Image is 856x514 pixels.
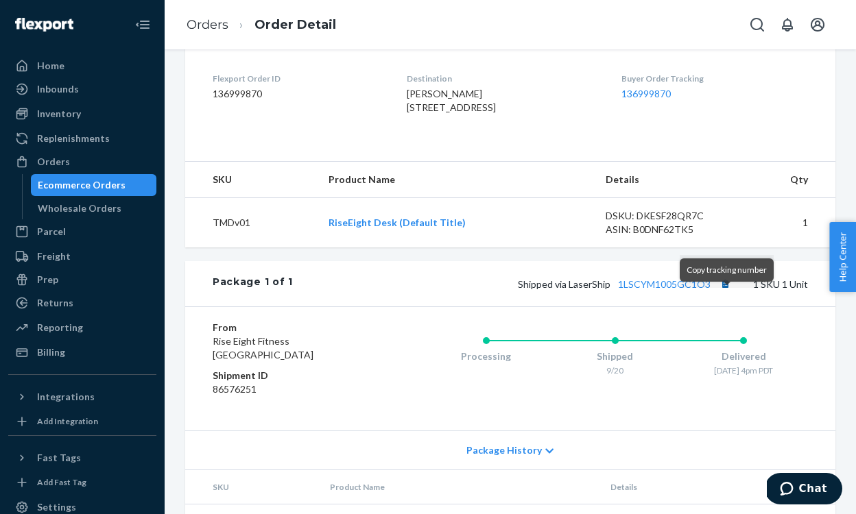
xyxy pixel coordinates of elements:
td: TMDv01 [185,198,318,248]
dt: From [213,321,367,334]
div: Replenishments [37,132,110,145]
dd: 86576251 [213,382,367,396]
button: Fast Tags [8,447,156,469]
a: Inventory [8,103,156,125]
button: Open account menu [804,11,831,38]
a: Order Detail [254,17,336,32]
dt: Destination [407,73,600,84]
dt: Shipment ID [213,369,367,382]
a: Freight [8,245,156,267]
div: Wholesale Orders [38,201,121,215]
button: Open Search Box [744,11,771,38]
div: Orders [37,155,70,169]
div: Home [37,59,64,73]
a: Home [8,55,156,77]
div: Inbounds [37,82,79,96]
button: Open notifications [774,11,801,38]
a: Returns [8,292,156,314]
th: Details [595,162,738,198]
div: Integrations [37,390,95,404]
th: SKU [185,162,318,198]
span: Copy tracking number [687,265,767,275]
div: Shipped [551,350,680,363]
dd: 136999870 [213,87,385,101]
th: Product Name [319,470,599,504]
div: Add Integration [37,415,98,427]
div: Returns [37,296,73,310]
a: Add Fast Tag [8,474,156,491]
th: Qty [742,470,835,504]
a: Inbounds [8,78,156,100]
a: Replenishments [8,127,156,149]
th: SKU [185,470,319,504]
ol: breadcrumbs [176,5,347,45]
a: RiseEight Desk (Default Title) [329,217,466,228]
div: Settings [37,500,76,514]
a: Wholesale Orders [31,197,157,219]
div: ASIN: B0DNF62TK5 [606,223,727,236]
div: Inventory [37,107,81,121]
a: Orders [187,17,228,32]
div: Processing [422,350,551,363]
a: Add Integration [8,413,156,430]
span: [PERSON_NAME] [STREET_ADDRESS] [407,88,496,113]
div: Reporting [37,321,83,334]
a: Prep [8,269,156,291]
th: Product Name [318,162,595,198]
dt: Flexport Order ID [213,73,385,84]
div: Prep [37,273,58,286]
a: 1LSCYM1005GC1O3 [618,278,711,290]
div: Freight [37,249,71,263]
span: Rise Eight Fitness [GEOGRAPHIC_DATA] [213,335,313,360]
a: Parcel [8,221,156,243]
img: Flexport logo [15,18,73,32]
a: 136999870 [621,88,671,99]
a: Billing [8,341,156,363]
button: Close Navigation [129,11,156,38]
dt: Buyer Order Tracking [621,73,808,84]
button: Integrations [8,386,156,408]
div: DSKU: DKESF28QR7C [606,209,727,223]
iframe: Opens a widget where you can chat to one of our agents [767,473,842,507]
button: Help Center [829,222,856,292]
th: Qty [737,162,835,198]
div: Ecommerce Orders [38,178,126,192]
div: Billing [37,345,65,359]
div: 9/20 [551,365,680,376]
div: Parcel [37,225,66,238]
div: Package 1 of 1 [213,275,293,293]
th: Details [599,470,743,504]
a: Orders [8,151,156,173]
div: [DATE] 4pm PDT [679,365,808,376]
div: Add Fast Tag [37,476,86,488]
span: Package History [466,443,542,457]
div: 1 SKU 1 Unit [293,275,808,293]
a: Reporting [8,317,156,339]
a: Ecommerce Orders [31,174,157,196]
td: 1 [737,198,835,248]
div: Delivered [679,350,808,363]
span: Shipped via LaserShip [518,278,734,290]
div: Fast Tags [37,451,81,465]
